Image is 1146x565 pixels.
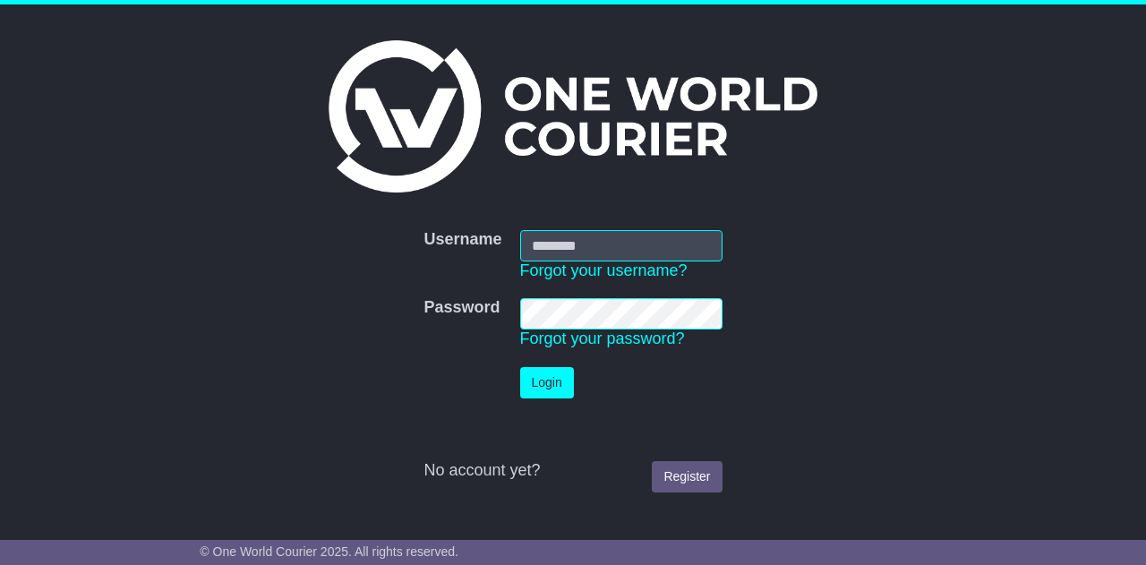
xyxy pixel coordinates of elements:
[520,330,685,347] a: Forgot your password?
[423,230,501,250] label: Username
[520,261,688,279] a: Forgot your username?
[200,544,458,559] span: © One World Courier 2025. All rights reserved.
[423,298,500,318] label: Password
[329,40,817,193] img: One World
[423,461,722,481] div: No account yet?
[520,367,574,398] button: Login
[652,461,722,492] a: Register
